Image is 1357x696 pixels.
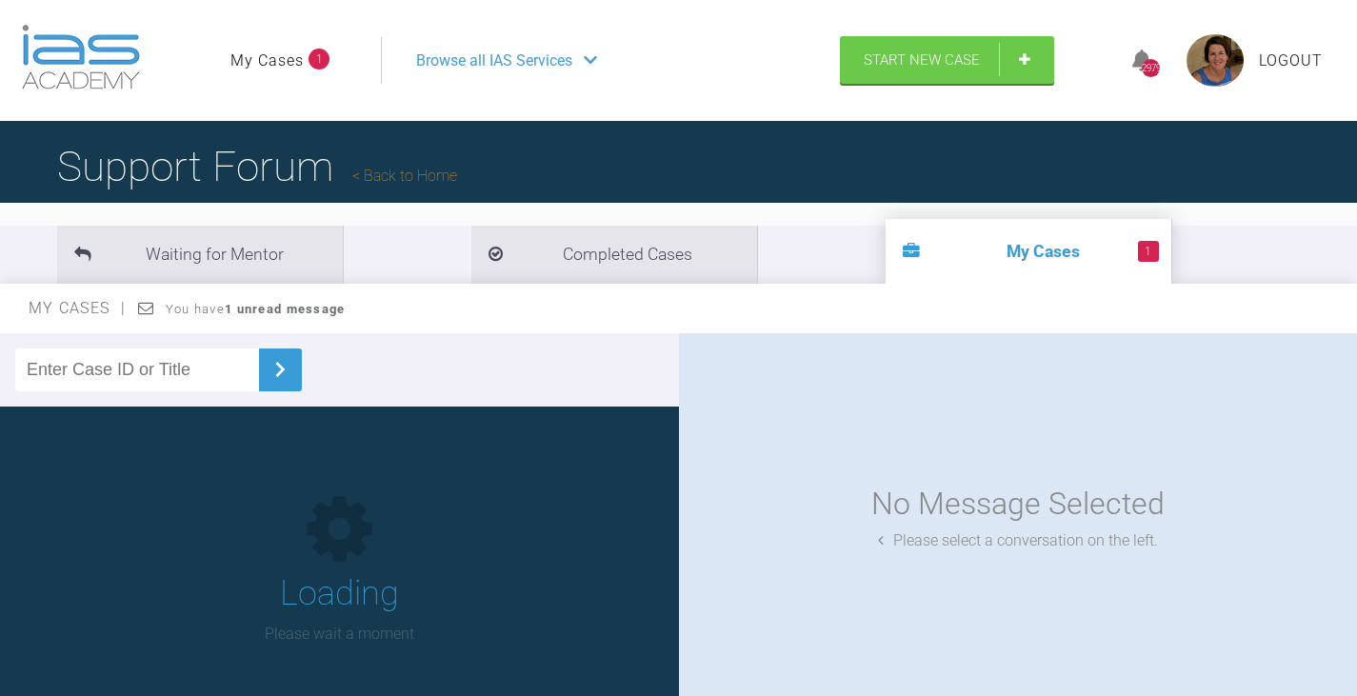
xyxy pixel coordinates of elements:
[1138,241,1159,262] span: 1
[265,622,414,646] p: Please wait a moment
[225,302,345,316] strong: 1 unread message
[1142,59,1160,77] div: 2979
[22,25,140,89] img: logo-light.3e3ef733.png
[280,567,399,622] h1: Loading
[57,226,343,284] li: Waiting for Mentor
[57,133,457,200] h1: Support Forum
[878,528,1158,553] div: Please select a conversation on the left.
[471,226,757,284] li: Completed Cases
[1259,49,1323,73] a: Logout
[352,167,457,185] a: Back to Home
[265,354,295,385] img: chevronRight.28bd32b0.svg
[166,302,346,316] span: You have
[416,49,572,73] span: Browse all IAS Services
[1187,34,1244,87] img: profile.png
[309,49,329,70] span: 1
[864,51,980,69] span: Start New Case
[886,219,1171,284] li: My Cases
[15,348,259,391] input: Enter Case ID or Title
[230,49,304,73] a: My Cases
[29,299,127,317] span: My Cases
[840,36,1054,84] a: Start New Case
[871,480,1165,528] div: No Message Selected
